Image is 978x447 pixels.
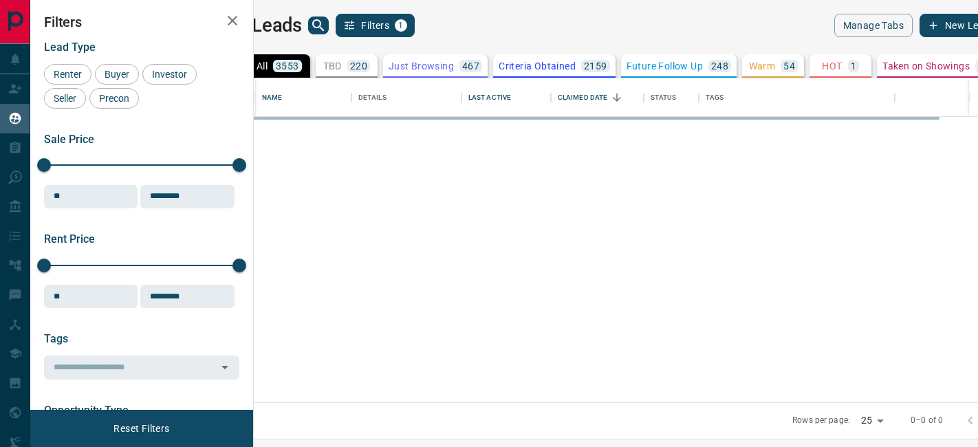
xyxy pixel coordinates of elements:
[358,78,387,117] div: Details
[95,64,139,85] div: Buyer
[276,61,299,71] p: 3553
[911,415,943,426] p: 0–0 of 0
[461,78,551,117] div: Last Active
[350,61,367,71] p: 220
[627,61,703,71] p: Future Follow Up
[89,88,139,109] div: Precon
[44,133,94,146] span: Sale Price
[558,78,608,117] div: Claimed Date
[94,93,134,104] span: Precon
[396,21,406,30] span: 1
[49,69,87,80] span: Renter
[351,78,461,117] div: Details
[699,78,895,117] div: Tags
[262,78,283,117] div: Name
[551,78,644,117] div: Claimed Date
[308,17,329,34] button: search button
[223,14,302,36] h1: My Leads
[105,417,178,440] button: Reset Filters
[749,61,776,71] p: Warm
[834,14,913,37] button: Manage Tabs
[856,411,889,430] div: 25
[651,78,677,117] div: Status
[100,69,134,80] span: Buyer
[783,61,795,71] p: 54
[255,78,351,117] div: Name
[468,78,511,117] div: Last Active
[882,61,970,71] p: Taken on Showings
[44,41,96,54] span: Lead Type
[44,64,91,85] div: Renter
[389,61,454,71] p: Just Browsing
[147,69,192,80] span: Investor
[851,61,856,71] p: 1
[44,14,239,30] h2: Filters
[792,415,850,426] p: Rows per page:
[44,332,68,345] span: Tags
[323,61,342,71] p: TBD
[644,78,699,117] div: Status
[142,64,197,85] div: Investor
[607,88,627,107] button: Sort
[49,93,81,104] span: Seller
[257,61,268,71] p: All
[44,404,129,417] span: Opportunity Type
[706,78,724,117] div: Tags
[215,358,235,377] button: Open
[336,14,415,37] button: Filters1
[44,88,86,109] div: Seller
[711,61,728,71] p: 248
[584,61,607,71] p: 2159
[822,61,842,71] p: HOT
[44,232,95,246] span: Rent Price
[499,61,576,71] p: Criteria Obtained
[462,61,479,71] p: 467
